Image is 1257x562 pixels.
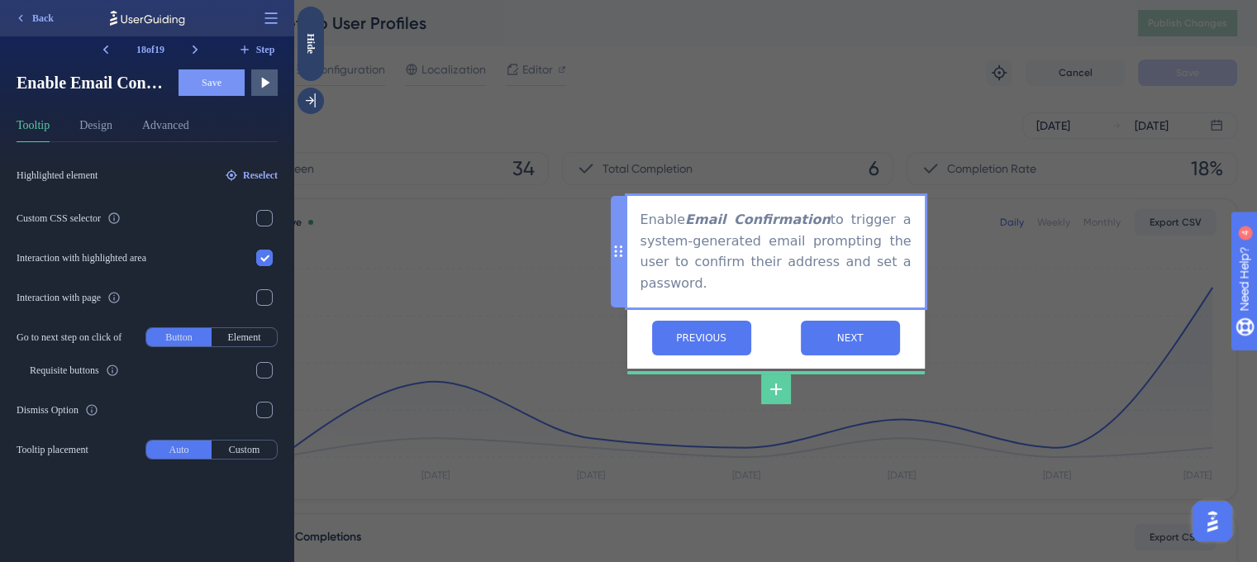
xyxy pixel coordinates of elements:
button: Element [212,328,277,346]
button: Custom [212,441,277,459]
div: 4 [115,8,120,21]
button: Button [146,328,212,346]
button: Design [79,116,112,142]
button: Step [235,36,278,63]
span: Reselect [243,169,278,182]
button: Save [179,69,245,96]
button: Back [7,5,61,31]
div: Dismiss Option [17,403,79,417]
button: Tooltip [17,116,50,142]
div: Requisite buttons [30,364,99,377]
button: Advanced [142,116,189,142]
span: Back [32,12,54,25]
button: Reselect [225,162,278,188]
span: Tooltip placement [17,443,88,456]
span: Use to navigate between the steps or end the guide (Next, Previous, Done). [20,8,210,35]
div: 18 of 19 [119,36,182,63]
span: Step [256,43,275,56]
button: Auto [146,441,212,459]
span: Save [202,76,221,89]
span: Highlighted element [17,169,98,182]
span: Go to next step on click of [17,331,121,344]
div: Interaction with highlighted area [17,251,146,264]
span: Need Help? [39,4,103,24]
div: Custom CSS selector [17,212,101,225]
iframe: UserGuiding AI Assistant Launcher [1188,497,1237,546]
span: Enable Email Confirmation to trigger a system-generated email prompting the user to confirm their... [17,71,165,94]
div: Interaction with page [17,291,101,304]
